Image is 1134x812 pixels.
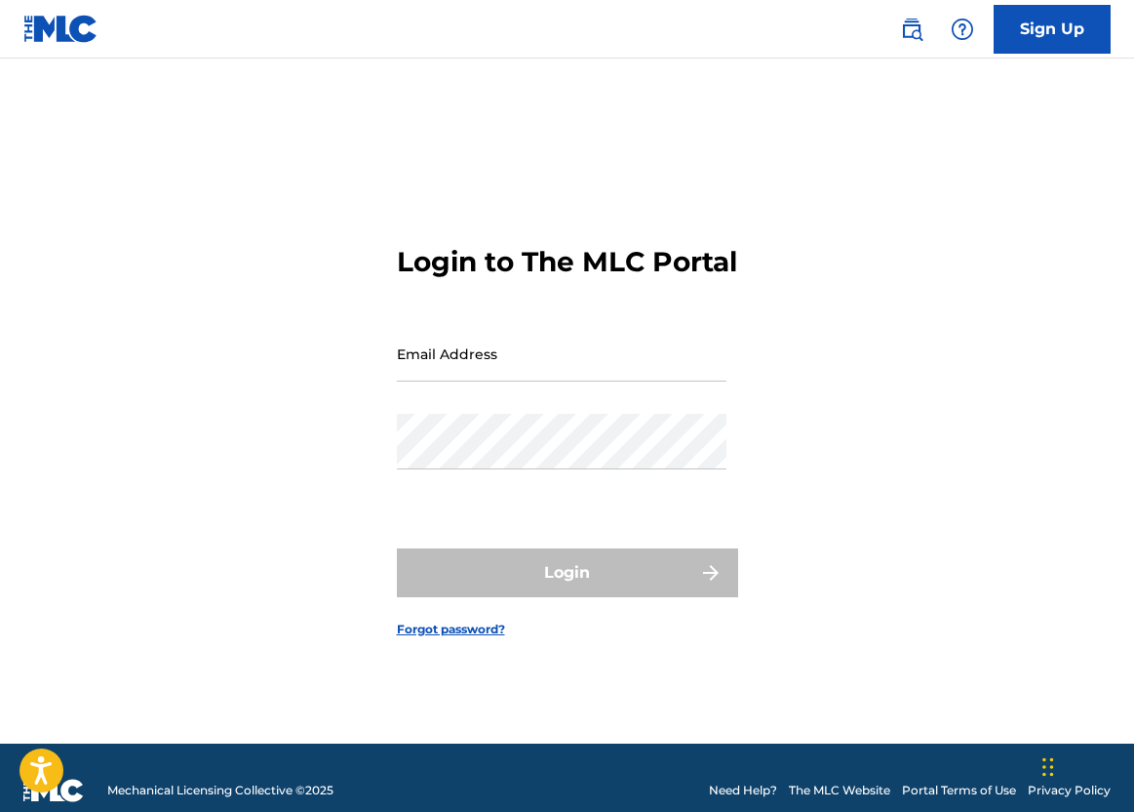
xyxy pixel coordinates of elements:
[892,10,931,49] a: Public Search
[397,245,737,279] h3: Login to The MLC Portal
[900,18,923,41] img: search
[1028,782,1111,799] a: Privacy Policy
[943,10,982,49] div: Help
[23,15,98,43] img: MLC Logo
[1036,718,1134,812] iframe: Chat Widget
[397,621,505,638] a: Forgot password?
[789,782,890,799] a: The MLC Website
[1042,738,1054,796] div: Glisser
[23,779,84,802] img: logo
[1036,718,1134,812] div: Widget de chat
[709,782,777,799] a: Need Help?
[902,782,1016,799] a: Portal Terms of Use
[951,18,974,41] img: help
[994,5,1111,54] a: Sign Up
[107,782,333,799] span: Mechanical Licensing Collective © 2025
